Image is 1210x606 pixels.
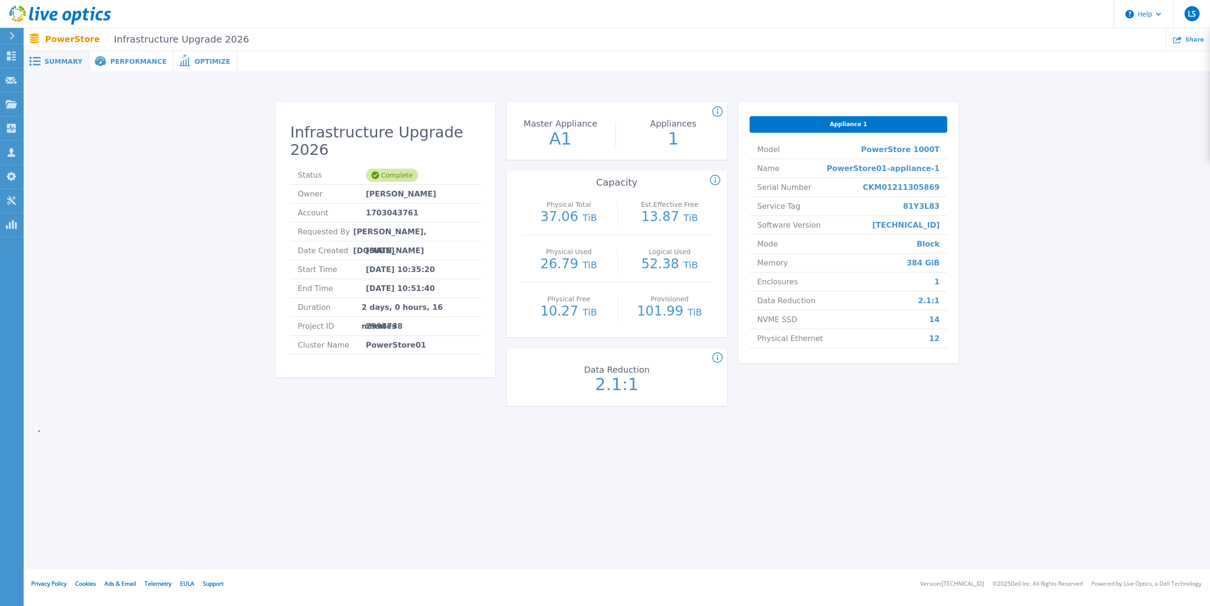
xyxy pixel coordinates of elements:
[366,241,395,260] span: [DATE]
[627,210,712,224] p: 13.87
[527,210,611,224] p: 37.06
[566,366,667,374] p: Data Reduction
[298,260,366,279] span: Start Time
[24,72,1210,447] div: ,
[529,248,609,255] p: Physical Used
[757,235,778,253] span: Mode
[298,185,366,203] span: Owner
[630,248,709,255] p: Logical Used
[366,336,426,354] span: PowerStore01
[683,259,698,271] span: TiB
[366,169,418,182] div: Complete
[298,336,366,354] span: Cluster Name
[757,178,812,196] span: Serial Number
[993,581,1083,587] li: © 2025 Dell Inc. All Rights Reserved
[104,580,136,588] a: Ads & Email
[757,140,780,159] span: Model
[757,329,823,348] span: Physical Ethernet
[529,296,609,302] p: Physical Free
[757,254,788,272] span: Memory
[688,307,702,318] span: TiB
[683,212,698,223] span: TiB
[45,34,249,45] p: PowerStore
[929,310,940,329] span: 14
[564,376,670,393] p: 2.1:1
[298,298,362,316] span: Duration
[298,241,366,260] span: Date Created
[621,130,726,147] p: 1
[529,201,609,208] p: Physical Total
[627,257,712,272] p: 52.38
[298,279,366,298] span: End Time
[907,254,940,272] span: 384 GiB
[827,159,940,178] span: PowerStore01-appliance-1
[757,197,800,215] span: Service Tag
[298,222,353,241] span: Requested By
[920,581,984,587] li: Version: [TECHNICAL_ID]
[830,120,867,128] span: Appliance 1
[757,291,815,310] span: Data Reduction
[353,222,473,241] span: [PERSON_NAME], [DOMAIN_NAME]
[757,310,797,329] span: NVME SSD
[366,317,403,335] span: 2998738
[366,279,435,298] span: [DATE] 10:51:40
[298,317,366,335] span: Project ID
[298,204,366,222] span: Account
[75,580,96,588] a: Cookies
[916,235,940,253] span: Block
[145,580,172,588] a: Telemetry
[582,212,597,223] span: TiB
[861,140,940,159] span: PowerStore 1000T
[929,329,940,348] span: 12
[863,178,940,196] span: CKM01211305869
[918,291,940,310] span: 2.1:1
[366,204,418,222] span: 1703043761
[290,124,480,159] h2: Infrastructure Upgrade 2026
[510,119,611,128] p: Master Appliance
[873,216,940,234] span: [TECHNICAL_ID]
[180,580,194,588] a: EULA
[1091,581,1201,587] li: Powered by Live Optics, a Dell Technology
[194,58,230,65] span: Optimize
[31,580,67,588] a: Privacy Policy
[527,257,611,272] p: 26.79
[298,166,366,184] span: Status
[107,34,249,45] span: Infrastructure Upgrade 2026
[627,305,712,319] p: 101.99
[1185,37,1204,43] span: Share
[903,197,940,215] span: 81Y3L83
[366,185,436,203] span: [PERSON_NAME]
[527,305,611,319] p: 10.27
[1188,10,1196,17] span: LS
[630,201,709,208] p: Est.Effective Free
[630,296,709,302] p: Provisioned
[362,298,473,316] span: 2 days, 0 hours, 16 minutes
[934,273,940,291] span: 1
[366,260,435,279] span: [DATE] 10:35:20
[508,130,614,147] p: A1
[757,159,779,178] span: Name
[203,580,224,588] a: Support
[757,273,798,291] span: Enclosures
[582,307,597,318] span: TiB
[622,119,724,128] p: Appliances
[110,58,166,65] span: Performance
[44,58,82,65] span: Summary
[757,216,821,234] span: Software Version
[582,259,597,271] span: TiB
